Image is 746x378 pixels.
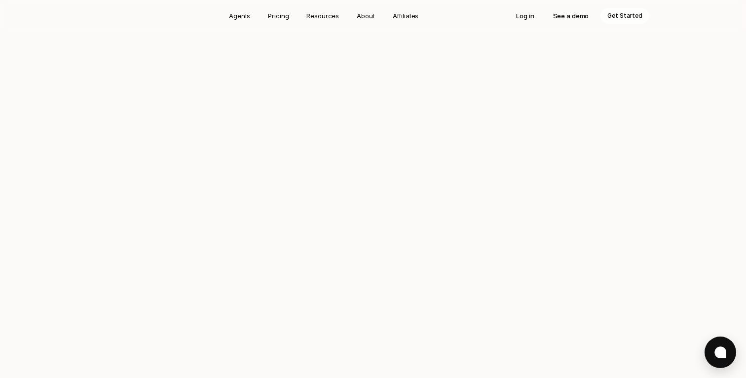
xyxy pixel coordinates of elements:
[351,8,380,24] a: About
[385,198,424,208] p: Watch Demo
[300,8,345,24] a: Resources
[322,198,359,208] p: Get Started
[313,194,368,212] a: Get Started
[393,11,419,21] p: Affiliates
[229,11,250,21] p: Agents
[156,62,590,117] h1: AI Agents for Physical Commodity Traders
[509,8,541,24] a: Log in
[262,8,295,24] a: Pricing
[235,129,511,181] p: AI Agents to automate the for . From trade intelligence, demand forecasting, lead generation, lea...
[357,11,374,21] p: About
[268,11,289,21] p: Pricing
[306,11,339,21] p: Resources
[376,194,433,212] a: Watch Demo
[341,131,452,141] strong: entire Lead-to-Cash cycle
[387,8,425,24] a: Affiliates
[607,11,642,21] p: Get Started
[546,8,596,24] a: See a demo
[553,11,589,21] p: See a demo
[516,11,534,21] p: Log in
[705,337,736,368] button: Open chat window
[223,8,256,24] a: Agents
[600,8,649,24] a: Get Started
